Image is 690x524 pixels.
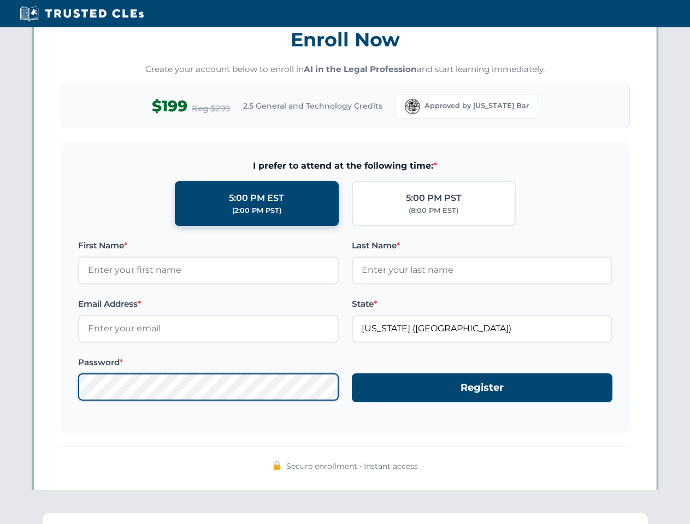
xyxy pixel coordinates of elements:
[406,191,462,205] div: 5:00 PM PST
[192,102,230,115] span: Reg $299
[61,63,630,76] p: Create your account below to enroll in and start learning immediately.
[273,461,281,470] img: 🔒
[352,315,612,342] input: Florida (FL)
[78,159,612,173] span: I prefer to attend at the following time:
[78,257,339,284] input: Enter your first name
[78,356,339,369] label: Password
[61,22,630,57] h3: Enroll Now
[229,191,284,205] div: 5:00 PM EST
[78,297,339,311] label: Email Address
[405,99,420,114] img: Florida Bar
[152,94,187,118] span: $199
[409,205,458,216] div: (8:00 PM EST)
[352,239,612,252] label: Last Name
[232,205,281,216] div: (2:00 PM PST)
[286,460,418,472] span: Secure enrollment • Instant access
[78,315,339,342] input: Enter your email
[352,373,612,402] button: Register
[352,297,612,311] label: State
[78,239,339,252] label: First Name
[352,257,612,284] input: Enter your last name
[424,100,529,111] span: Approved by [US_STATE] Bar
[304,64,417,74] strong: AI in the Legal Profession
[16,5,147,22] img: Trusted CLEs
[243,100,382,112] span: 2.5 General and Technology Credits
